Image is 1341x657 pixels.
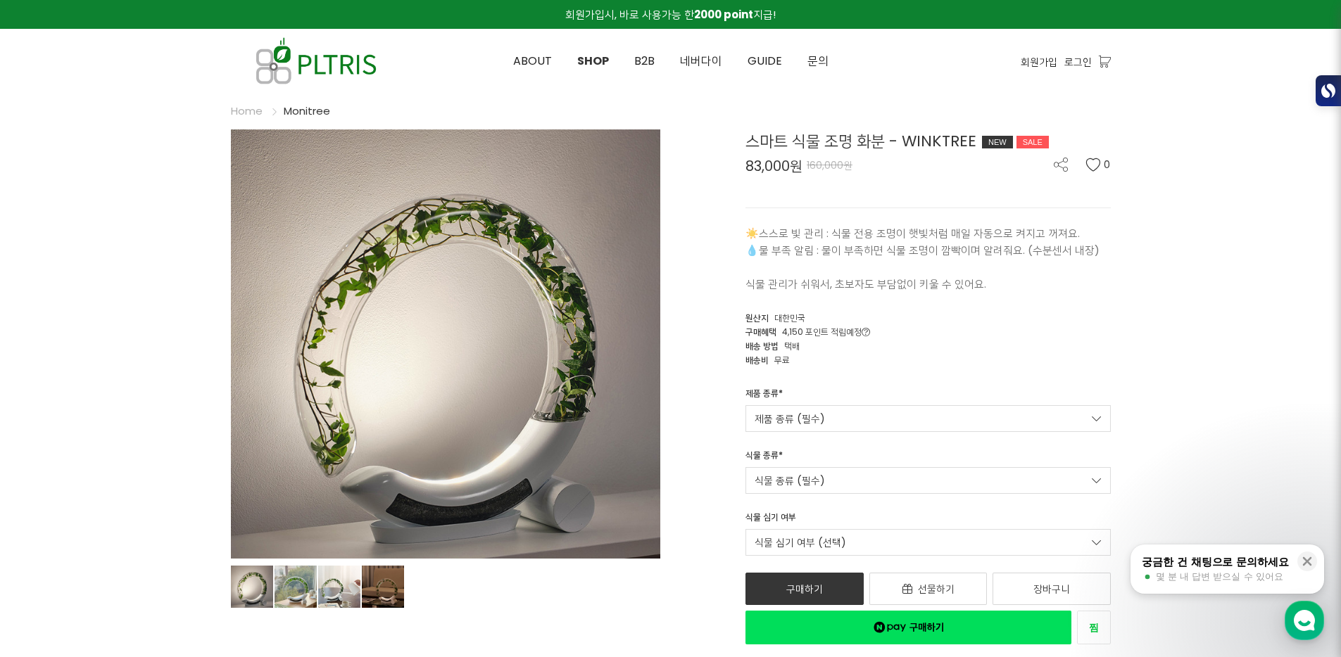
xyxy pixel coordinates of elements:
span: 4,150 포인트 적립예정 [782,326,870,338]
span: 택배 [784,340,800,352]
a: SHOP [565,30,622,93]
div: 식물 종류 [745,449,783,467]
button: 0 [1085,158,1111,172]
strong: 2000 point [694,7,753,22]
a: GUIDE [735,30,795,93]
a: 로그인 [1064,54,1092,70]
div: 식물 심기 여부 [745,511,796,529]
div: 제품 종류 [745,387,783,405]
a: 제품 종류 (필수) [745,405,1111,432]
p: ☀️스스로 빛 관리 : 식물 전용 조명이 햇빛처럼 매일 자동으로 켜지고 꺼져요. [745,225,1111,242]
div: 스마트 식물 조명 화분 - WINKTREE [745,129,1111,153]
a: 구매하기 [745,573,864,605]
a: Monitree [284,103,330,118]
a: ABOUT [500,30,565,93]
a: 네버다이 [667,30,735,93]
span: 0 [1104,158,1111,172]
span: 선물하기 [918,582,955,596]
span: 배송비 [745,354,769,366]
span: 160,000원 [807,158,852,172]
a: Home [231,103,263,118]
a: 장바구니 [993,573,1111,605]
span: 83,000원 [745,159,802,173]
span: 무료 [774,354,790,366]
span: 원산지 [745,312,769,324]
span: 회원가입시, 바로 사용가능 한 지급! [565,7,776,22]
span: SHOP [577,53,609,69]
span: 대한민국 [774,312,805,324]
p: 💧물 부족 알림 : 물이 부족하면 식물 조명이 깜빡이며 알려줘요. (수분센서 내장) [745,242,1111,259]
p: 식물 관리가 쉬워서, 초보자도 부담없이 키울 수 있어요. [745,276,1111,293]
a: 문의 [795,30,841,93]
a: B2B [622,30,667,93]
a: 식물 심기 여부 (선택) [745,529,1111,556]
a: 회원가입 [1021,54,1057,70]
span: GUIDE [748,53,782,69]
span: B2B [634,53,655,69]
a: 선물하기 [869,573,988,605]
a: 새창 [745,611,1071,644]
span: ABOUT [513,53,552,69]
span: 문의 [807,53,829,69]
a: 식물 종류 (필수) [745,467,1111,494]
span: 네버다이 [680,53,722,69]
div: SALE [1016,136,1049,148]
a: 새창 [1077,611,1111,644]
span: 배송 방법 [745,340,779,352]
div: NEW [982,136,1013,148]
span: 구매혜택 [745,326,776,338]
